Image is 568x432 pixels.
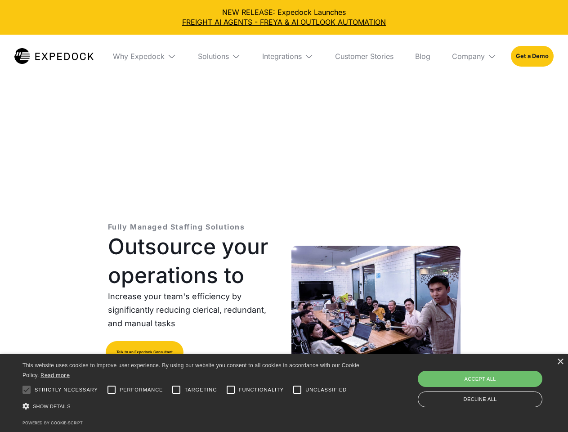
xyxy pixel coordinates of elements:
span: This website uses cookies to improve user experience. By using our website you consent to all coo... [22,362,359,379]
div: Integrations [255,35,321,78]
h1: Outsource your operations to [108,232,277,290]
span: Show details [33,404,71,409]
span: Performance [120,386,163,394]
div: Company [445,35,504,78]
div: Show details [22,400,362,413]
span: Strictly necessary [35,386,98,394]
a: FREIGHT AI AGENTS - FREYA & AI OUTLOOK AUTOMATION [7,17,561,27]
a: Customer Stories [328,35,401,78]
div: Why Expedock [113,52,165,61]
a: Powered by cookie-script [22,420,83,425]
p: Fully Managed Staffing Solutions [108,221,245,232]
span: Targeting [184,386,217,394]
div: Company [452,52,485,61]
div: Solutions [198,52,229,61]
a: Talk to an Expedock Consultant [106,341,183,364]
div: Integrations [262,52,302,61]
a: Get a Demo [511,46,554,67]
div: NEW RELEASE: Expedock Launches [7,7,561,27]
p: Increase your team's efficiency by significantly reducing clerical, redundant, and manual tasks [108,290,277,330]
a: Blog [408,35,438,78]
div: Why Expedock [106,35,183,78]
span: Unclassified [305,386,347,394]
a: Read more [40,372,70,378]
span: Functionality [239,386,284,394]
div: Solutions [191,35,248,78]
iframe: Chat Widget [418,335,568,432]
